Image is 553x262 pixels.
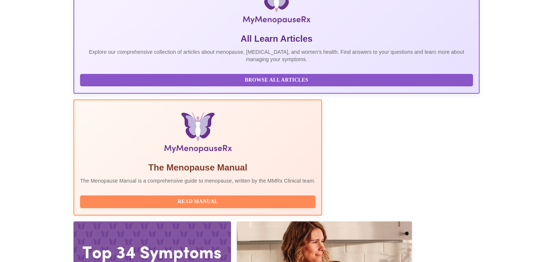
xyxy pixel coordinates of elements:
[80,74,473,87] button: Browse All Articles
[80,195,315,208] button: Read Manual
[87,197,308,206] span: Read Manual
[87,76,465,85] span: Browse All Articles
[80,48,473,63] p: Explore our comprehensive collection of articles about menopause, [MEDICAL_DATA], and women's hea...
[117,112,278,156] img: Menopause Manual
[80,177,315,184] p: The Menopause Manual is a comprehensive guide to menopause, written by the MMRx Clinical team.
[80,198,317,204] a: Read Manual
[80,76,474,83] a: Browse All Articles
[80,162,315,173] h5: The Menopause Manual
[80,33,473,45] h5: All Learn Articles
